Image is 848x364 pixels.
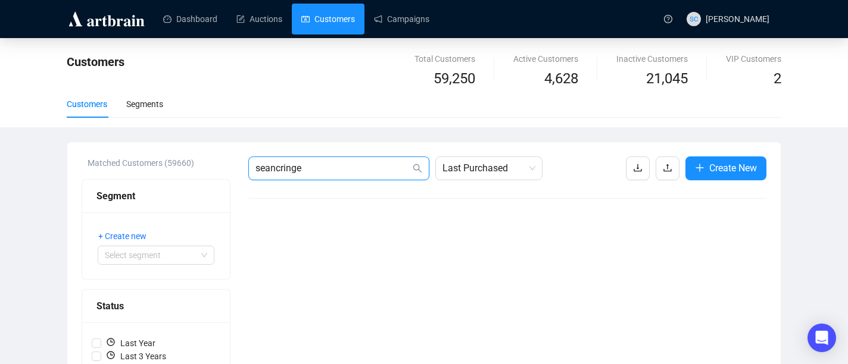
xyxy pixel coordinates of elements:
a: Auctions [236,4,282,34]
span: [PERSON_NAME] [706,14,769,24]
div: Matched Customers (59660) [88,156,230,170]
div: Customers [67,98,107,111]
div: Status [96,299,216,313]
span: 4,628 [544,68,578,90]
a: Dashboard [163,4,217,34]
span: Customers [67,55,124,69]
a: Customers [301,4,355,34]
span: question-circle [664,15,672,23]
div: Segments [126,98,163,111]
div: VIP Customers [726,52,781,65]
button: + Create new [98,227,156,246]
span: plus [695,163,704,172]
span: Last Purchased [442,157,535,180]
span: search [413,164,422,173]
div: Segment [96,189,216,203]
div: Inactive Customers [616,52,688,65]
div: Active Customers [513,52,578,65]
span: 21,045 [646,68,688,90]
span: download [633,163,643,172]
input: Search Customer... [255,161,410,175]
div: Total Customers [414,52,475,65]
a: Campaigns [374,4,429,34]
span: SC [690,13,698,24]
span: Create New [709,161,757,175]
span: 2 [774,70,781,87]
div: Open Intercom Messenger [808,324,836,352]
span: upload [663,163,672,172]
span: 59,250 [434,68,475,90]
button: Create New [685,156,766,180]
span: + Create new [98,230,146,243]
span: Last Year [101,337,160,350]
span: Last 3 Years [101,350,171,363]
img: logo [67,10,146,29]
